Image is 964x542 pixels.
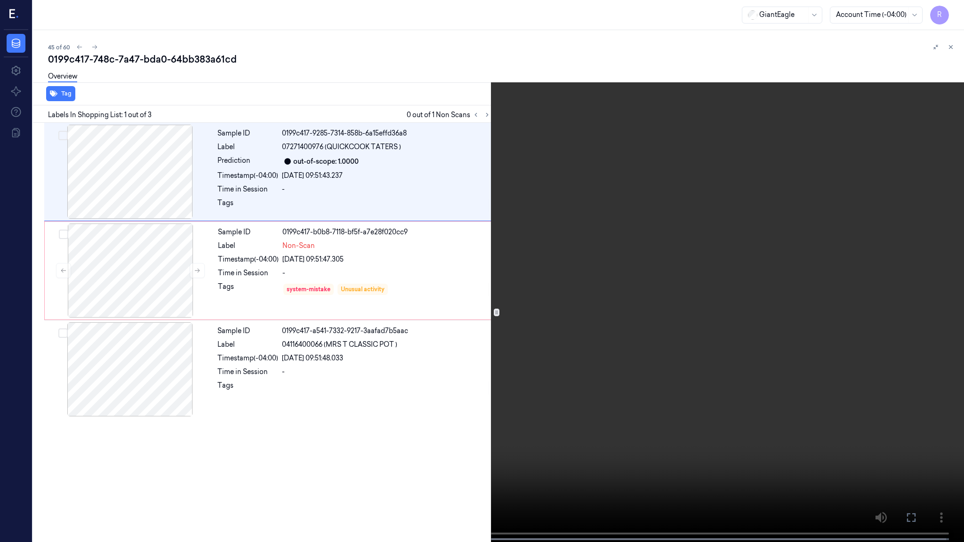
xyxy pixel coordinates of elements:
button: Tag [46,86,75,101]
button: Select row [59,230,68,239]
div: Time in Session [217,367,278,377]
button: Select row [58,131,68,140]
div: out-of-scope: 1.0000 [293,157,359,167]
a: Overview [48,72,77,82]
span: 04116400066 (MRS T CLASSIC POT ) [282,340,397,350]
button: Select row [58,328,68,338]
div: Tags [217,381,278,396]
div: Time in Session [218,268,279,278]
div: Timestamp (-04:00) [217,171,278,181]
div: system-mistake [287,285,330,294]
div: Label [217,340,278,350]
div: Time in Session [217,184,278,194]
div: Sample ID [218,227,279,237]
span: 45 of 60 [48,43,70,51]
div: - [282,367,491,377]
div: Sample ID [217,326,278,336]
span: Labels In Shopping List: 1 out of 3 [48,110,152,120]
div: Timestamp (-04:00) [217,353,278,363]
span: 07271400976 (QUICKCOOK TATERS ) [282,142,401,152]
span: Non-Scan [282,241,315,251]
div: Label [218,241,279,251]
div: - [282,184,491,194]
div: 0199c417-a541-7332-9217-3aafad7b5aac [282,326,491,336]
div: [DATE] 09:51:47.305 [282,255,490,264]
div: - [282,268,490,278]
div: [DATE] 09:51:48.033 [282,353,491,363]
div: Unusual activity [341,285,385,294]
span: 0 out of 1 Non Scans [407,109,493,120]
div: 0199c417-748c-7a47-bda0-64bb383a61cd [48,53,956,66]
div: 0199c417-9285-7314-858b-6a15effd36a8 [282,128,491,138]
div: Tags [217,198,278,213]
div: [DATE] 09:51:43.237 [282,171,491,181]
div: Label [217,142,278,152]
div: Sample ID [217,128,278,138]
button: R [930,6,949,24]
div: Tags [218,282,279,297]
div: Timestamp (-04:00) [218,255,279,264]
div: Prediction [217,156,278,167]
div: 0199c417-b0b8-7118-bf5f-a7e28f020cc9 [282,227,490,237]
